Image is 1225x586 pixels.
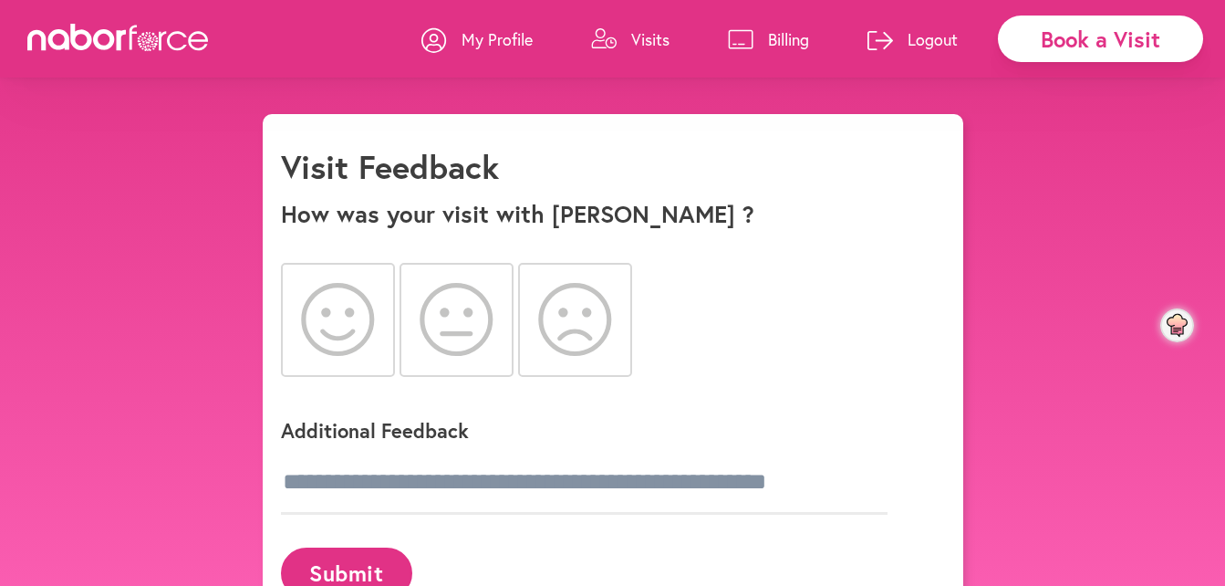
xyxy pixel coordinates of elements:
[421,12,533,67] a: My Profile
[768,28,809,50] p: Billing
[281,200,945,228] p: How was your visit with [PERSON_NAME] ?
[281,417,919,444] p: Additional Feedback
[281,147,499,186] h1: Visit Feedback
[867,12,958,67] a: Logout
[631,28,670,50] p: Visits
[462,28,533,50] p: My Profile
[998,16,1203,62] div: Book a Visit
[728,12,809,67] a: Billing
[591,12,670,67] a: Visits
[908,28,958,50] p: Logout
